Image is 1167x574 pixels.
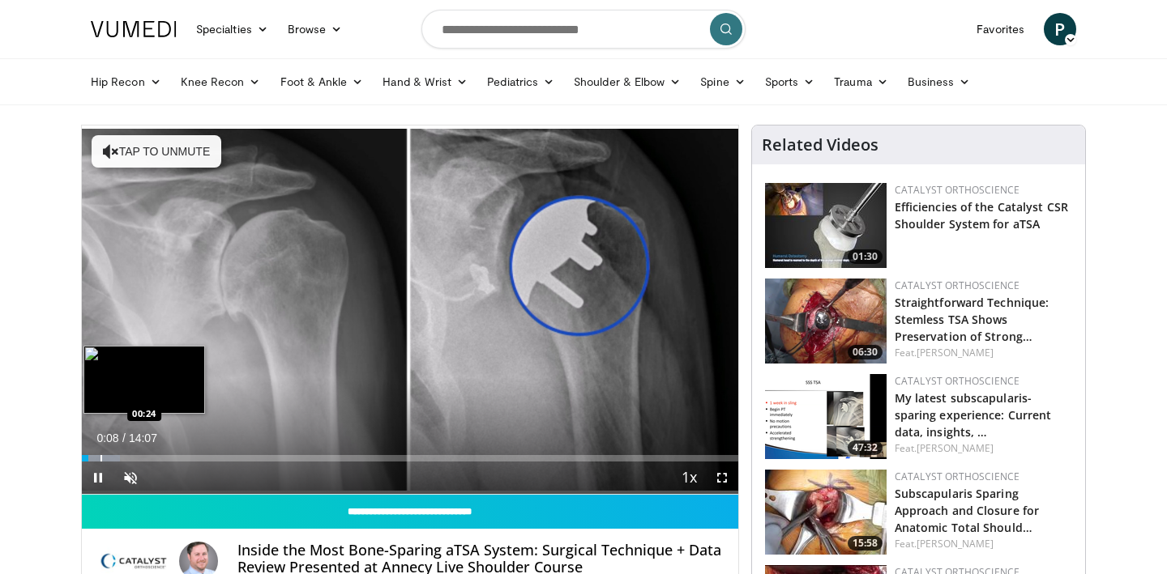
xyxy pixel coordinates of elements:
span: 06:30 [848,345,883,359]
a: Hand & Wrist [373,66,477,98]
a: Knee Recon [171,66,271,98]
a: Specialties [186,13,278,45]
a: 01:30 [765,183,887,268]
div: Feat. [895,537,1072,551]
img: 80373a9b-554e-45fa-8df5-19b638f02d60.png.150x105_q85_crop-smart_upscale.png [765,374,887,459]
a: 47:32 [765,374,887,459]
span: 47:32 [848,440,883,455]
img: 9da787ca-2dfb-43c1-a0a8-351c907486d2.png.150x105_q85_crop-smart_upscale.png [765,278,887,364]
a: Straightforward Technique: Stemless TSA Shows Preservation of Strong… [895,295,1049,344]
button: Playback Rate [673,461,706,494]
button: Tap to unmute [92,135,221,168]
div: Feat. [895,346,1072,360]
a: 15:58 [765,470,887,555]
a: Catalyst OrthoScience [895,278,1020,292]
div: Feat. [895,441,1072,456]
input: Search topics, interventions [421,10,746,49]
a: Sports [755,66,825,98]
a: [PERSON_NAME] [917,441,994,455]
img: image.jpeg [83,346,205,414]
span: / [122,432,126,444]
a: Catalyst OrthoScience [895,470,1020,483]
a: [PERSON_NAME] [917,346,994,359]
span: 01:30 [848,249,883,264]
span: 14:07 [129,432,157,444]
a: Favorites [967,13,1034,45]
a: Subscapularis Sparing Approach and Closure for Anatomic Total Should… [895,486,1039,535]
a: Spine [690,66,754,98]
a: Foot & Ankle [271,66,374,98]
img: a86a4350-9e36-4b87-ae7e-92b128bbfe68.150x105_q85_crop-smart_upscale.jpg [765,470,887,555]
a: Trauma [824,66,898,98]
button: Unmute [114,461,147,494]
button: Fullscreen [706,461,738,494]
img: VuMedi Logo [91,21,177,37]
a: 06:30 [765,278,887,364]
div: Progress Bar [82,455,738,461]
a: P [1044,13,1076,45]
a: Catalyst OrthoScience [895,183,1020,197]
a: Pediatrics [477,66,564,98]
span: 15:58 [848,536,883,551]
a: My latest subscapularis-sparing experience: Current data, insights, … [895,390,1052,440]
a: Efficiencies of the Catalyst CSR Shoulder System for aTSA [895,199,1068,232]
a: Business [898,66,981,98]
button: Pause [82,461,114,494]
a: Browse [278,13,353,45]
a: [PERSON_NAME] [917,537,994,551]
img: fb133cba-ae71-4125-a373-0117bb5c96eb.150x105_q85_crop-smart_upscale.jpg [765,183,887,268]
a: Shoulder & Elbow [564,66,690,98]
h4: Related Videos [762,135,878,155]
a: Catalyst OrthoScience [895,374,1020,388]
a: Hip Recon [81,66,171,98]
video-js: Video Player [82,125,738,495]
span: 0:08 [96,432,118,444]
